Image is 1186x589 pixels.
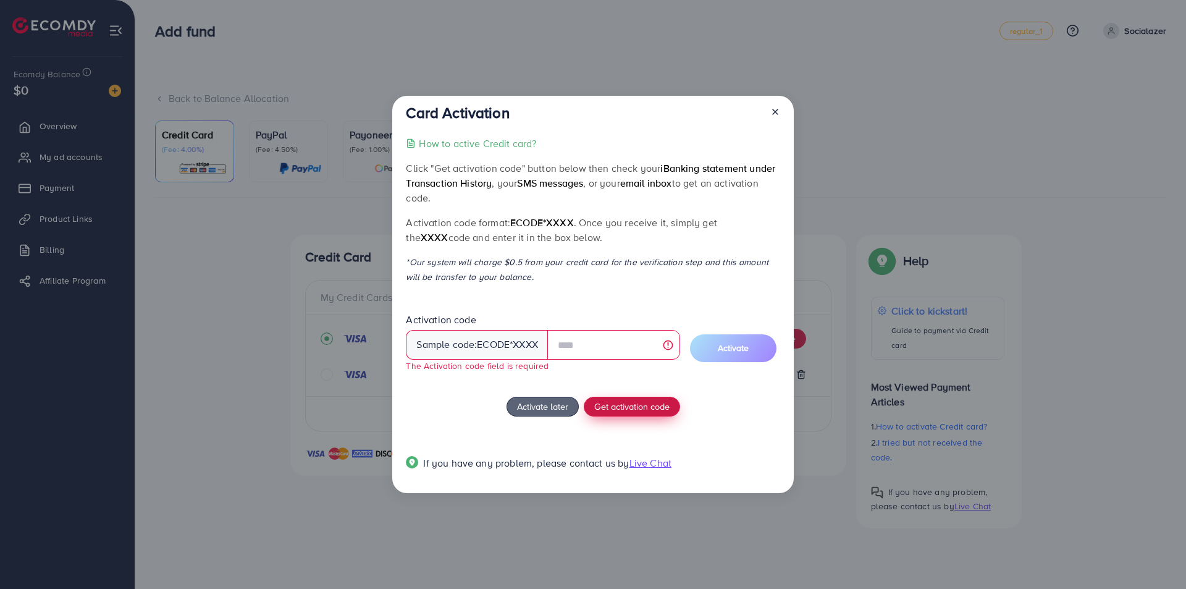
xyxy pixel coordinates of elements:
p: *Our system will charge $0.5 from your credit card for the verification step and this amount will... [406,255,780,284]
label: Activation code [406,313,476,327]
span: ecode*XXXX [510,216,574,229]
span: email inbox [620,176,672,190]
img: Popup guide [406,456,418,468]
iframe: Chat [1133,533,1177,580]
p: Click "Get activation code" button below then check your , your , or your to get an activation code. [406,161,780,205]
span: Activate later [517,400,568,413]
button: Activate [690,334,776,362]
button: Activate later [507,397,579,417]
span: Activate [718,342,749,354]
p: Activation code format: . Once you receive it, simply get the code and enter it in the box below. [406,215,780,245]
span: Get activation code [594,400,670,413]
span: SMS messages [517,176,583,190]
p: How to active Credit card? [419,136,536,151]
span: XXXX [421,231,448,244]
button: Get activation code [584,397,680,417]
div: Sample code: *XXXX [406,330,548,360]
span: Live Chat [629,456,671,470]
h3: Card Activation [406,104,509,122]
small: The Activation code field is required [406,360,549,371]
span: ecode [477,337,510,352]
span: iBanking statement under Transaction History [406,161,775,190]
span: If you have any problem, please contact us by [423,456,629,470]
